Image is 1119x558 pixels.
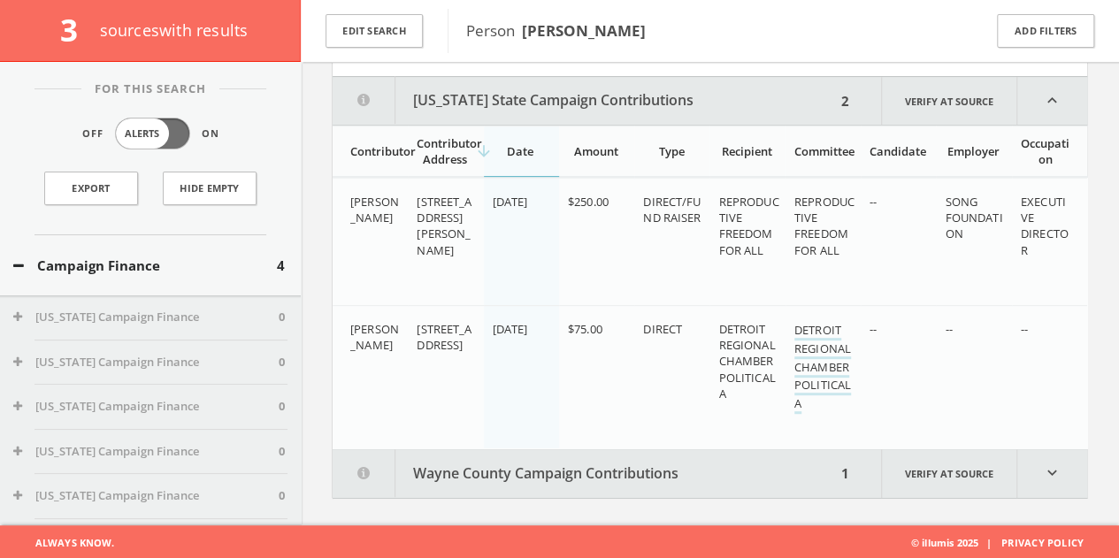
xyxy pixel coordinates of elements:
span: DETROIT REGIONAL CHAMBER POLITICAL A [718,321,775,401]
div: Amount [568,143,624,159]
button: Edit Search [326,14,423,49]
a: Privacy Policy [1001,536,1084,549]
span: | [978,536,998,549]
span: [STREET_ADDRESS][PERSON_NAME] [417,194,471,258]
span: 4 [277,256,285,276]
span: DIRECT/FUND RAISER [643,194,701,225]
span: [STREET_ADDRESS] [417,321,471,353]
a: Verify at source [881,449,1017,498]
span: $250.00 [568,194,609,210]
span: -- [870,194,877,210]
span: -- [1021,321,1028,337]
div: Employer [945,143,1000,159]
div: Committee [794,143,850,159]
i: expand_less [1017,77,1087,125]
i: arrow_downward [475,142,493,160]
button: Campaign Finance [13,256,277,276]
span: Off [82,126,103,141]
span: On [202,126,219,141]
span: [DATE] [493,194,528,210]
span: [DATE] [493,321,528,337]
span: [PERSON_NAME] [350,321,399,353]
span: [PERSON_NAME] [350,194,399,225]
div: 2 [836,77,855,125]
span: 0 [279,443,285,461]
span: REPRODUCTIVE FREEDOM FOR ALL [718,194,778,258]
div: Contributor [350,143,397,159]
span: Person [466,20,646,41]
button: [US_STATE] Campaign Finance [13,443,279,461]
button: [US_STATE] Campaign Finance [13,487,279,505]
span: 0 [279,309,285,326]
button: Hide Empty [163,172,257,205]
button: [US_STATE] Campaign Finance [13,398,279,416]
div: Contributor Address [417,135,472,167]
div: Candidate [870,143,925,159]
span: SONG FOUNDATION [945,194,1002,241]
span: 0 [279,354,285,371]
button: Wayne County Campaign Contributions [333,449,836,498]
button: [US_STATE] Campaign Finance [13,354,279,371]
b: [PERSON_NAME] [522,20,646,41]
div: Recipient [718,143,774,159]
span: -- [945,321,952,337]
span: For This Search [81,80,219,98]
span: DIRECT [643,321,682,337]
span: EXECUTIVE DIRECTOR [1021,194,1069,258]
span: 0 [279,487,285,505]
a: DETROIT REGIONAL CHAMBER POLITICAL A [794,322,851,414]
a: Export [44,172,138,205]
span: -- [870,321,877,337]
div: 1 [836,449,855,498]
span: 3 [60,9,93,50]
span: $75.00 [568,321,602,337]
span: REPRODUCTIVE FREEDOM FOR ALL [794,194,855,258]
button: [US_STATE] State Campaign Contributions [333,77,836,125]
div: grid [333,178,1087,448]
a: Verify at source [881,77,1017,125]
button: Add Filters [997,14,1094,49]
i: expand_more [1017,449,1087,498]
button: [US_STATE] Campaign Finance [13,309,279,326]
div: Date [493,143,548,159]
div: Type [643,143,699,159]
span: source s with results [100,19,249,41]
div: Occupation [1021,135,1069,167]
span: 0 [279,398,285,416]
